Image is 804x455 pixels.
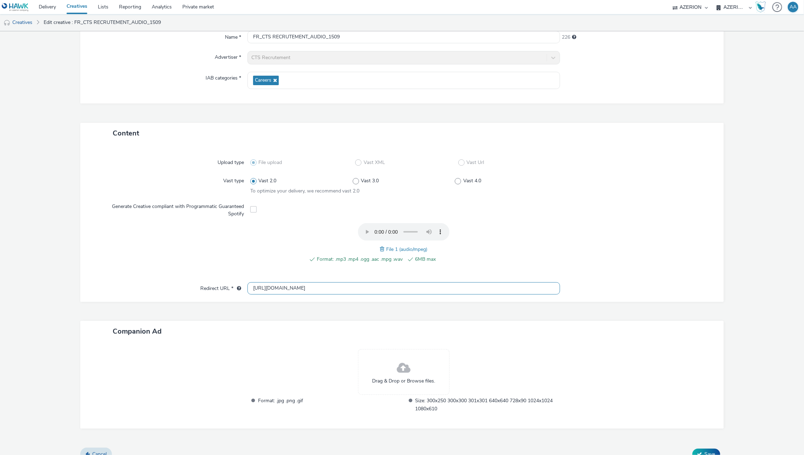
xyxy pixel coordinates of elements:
[364,159,385,166] span: Vast XML
[258,177,276,184] span: Vast 2.0
[361,177,379,184] span: Vast 3.0
[317,255,403,264] span: Format: .mp3 .mp4 .ogg .aac .mpg .wav
[247,31,560,43] input: Name
[466,159,484,166] span: Vast Url
[258,397,403,413] span: Format: .jpg .png .gif
[220,175,247,184] label: Vast type
[415,255,501,264] span: 6MB max
[372,378,435,385] span: Drag & Drop or Browse files.
[562,34,570,41] span: 226
[247,282,560,295] input: url...
[255,77,271,83] span: Careers
[258,159,282,166] span: File upload
[463,177,481,184] span: Vast 4.0
[203,72,244,82] label: IAB categories *
[215,156,247,166] label: Upload type
[2,3,29,12] img: undefined Logo
[113,128,139,138] span: Content
[572,34,576,41] div: Maximum 255 characters
[222,31,244,41] label: Name *
[790,2,797,12] div: AA
[197,282,244,292] label: Redirect URL *
[233,285,241,292] div: URL will be used as a validation URL with some SSPs and it will be the redirection URL of your cr...
[93,200,246,217] label: Generate Creative compliant with Programmatic Guaranteed Spotify
[386,246,427,253] span: File 1 (audio/mpeg)
[113,327,162,336] span: Companion Ad
[4,19,11,26] img: audio
[755,1,769,13] a: Hawk Academy
[212,51,244,61] label: Advertiser *
[755,1,766,13] img: Hawk Academy
[40,14,164,31] a: Edit creative : FR_CTS RECRUTEMENT_AUDIO_1509
[415,397,560,413] span: Size: 300x250 300x300 301x301 640x640 728x90 1024x1024 1080x610
[250,188,360,194] span: To optimize your delivery, we recommend vast 2.0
